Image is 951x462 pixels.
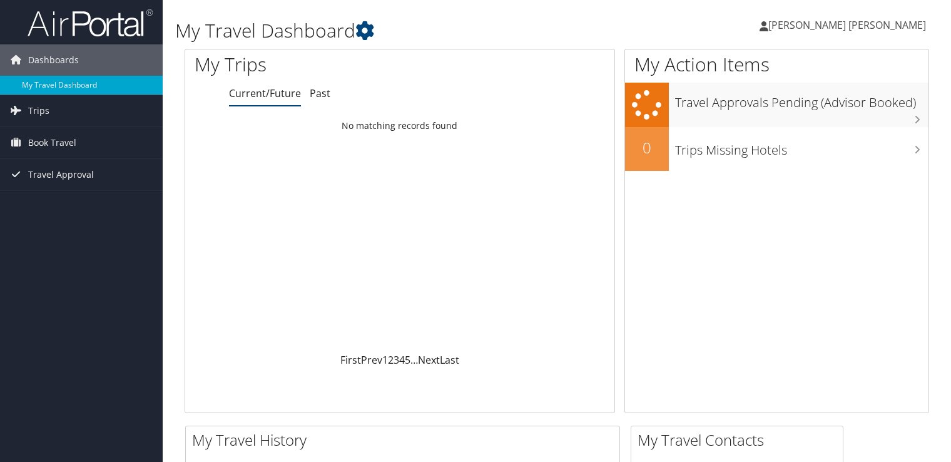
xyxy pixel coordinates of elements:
a: Prev [361,353,382,367]
a: Next [418,353,440,367]
h3: Trips Missing Hotels [675,135,928,159]
h1: My Travel Dashboard [175,18,684,44]
a: 0Trips Missing Hotels [625,127,928,171]
h1: My Action Items [625,51,928,78]
a: 3 [394,353,399,367]
a: Travel Approvals Pending (Advisor Booked) [625,83,928,127]
h2: My Travel Contacts [638,429,843,451]
a: 5 [405,353,410,367]
h3: Travel Approvals Pending (Advisor Booked) [675,88,928,111]
a: Past [310,86,330,100]
a: [PERSON_NAME] [PERSON_NAME] [760,6,938,44]
a: Last [440,353,459,367]
span: Trips [28,95,49,126]
a: 2 [388,353,394,367]
a: Current/Future [229,86,301,100]
span: Book Travel [28,127,76,158]
h2: My Travel History [192,429,619,451]
td: No matching records found [185,115,614,137]
span: Dashboards [28,44,79,76]
span: [PERSON_NAME] [PERSON_NAME] [768,18,926,32]
h2: 0 [625,137,669,158]
span: … [410,353,418,367]
a: 4 [399,353,405,367]
h1: My Trips [195,51,426,78]
img: airportal-logo.png [28,8,153,38]
a: First [340,353,361,367]
span: Travel Approval [28,159,94,190]
a: 1 [382,353,388,367]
